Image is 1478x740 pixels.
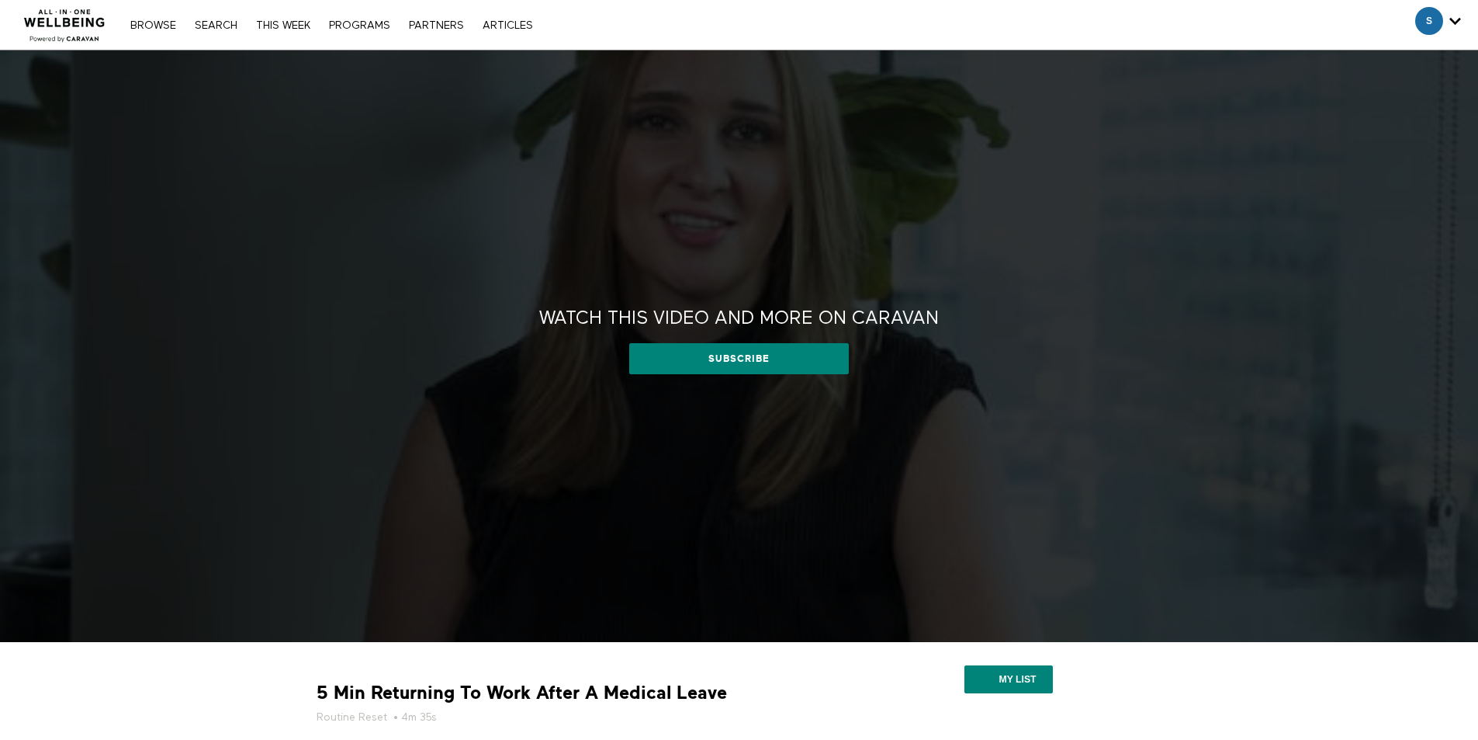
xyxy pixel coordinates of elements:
a: PARTNERS [401,20,472,31]
h2: Watch this video and more on CARAVAN [539,307,939,331]
a: PROGRAMS [321,20,398,31]
button: My list [964,665,1052,693]
nav: Primary [123,17,540,33]
a: Subscribe [629,343,849,374]
a: ARTICLES [475,20,541,31]
a: THIS WEEK [248,20,318,31]
a: Routine Reset [317,710,387,725]
h5: • 4m 35s [317,710,836,725]
strong: 5 Min Returning To Work After A Medical Leave [317,681,727,705]
a: Search [187,20,245,31]
a: Browse [123,20,184,31]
